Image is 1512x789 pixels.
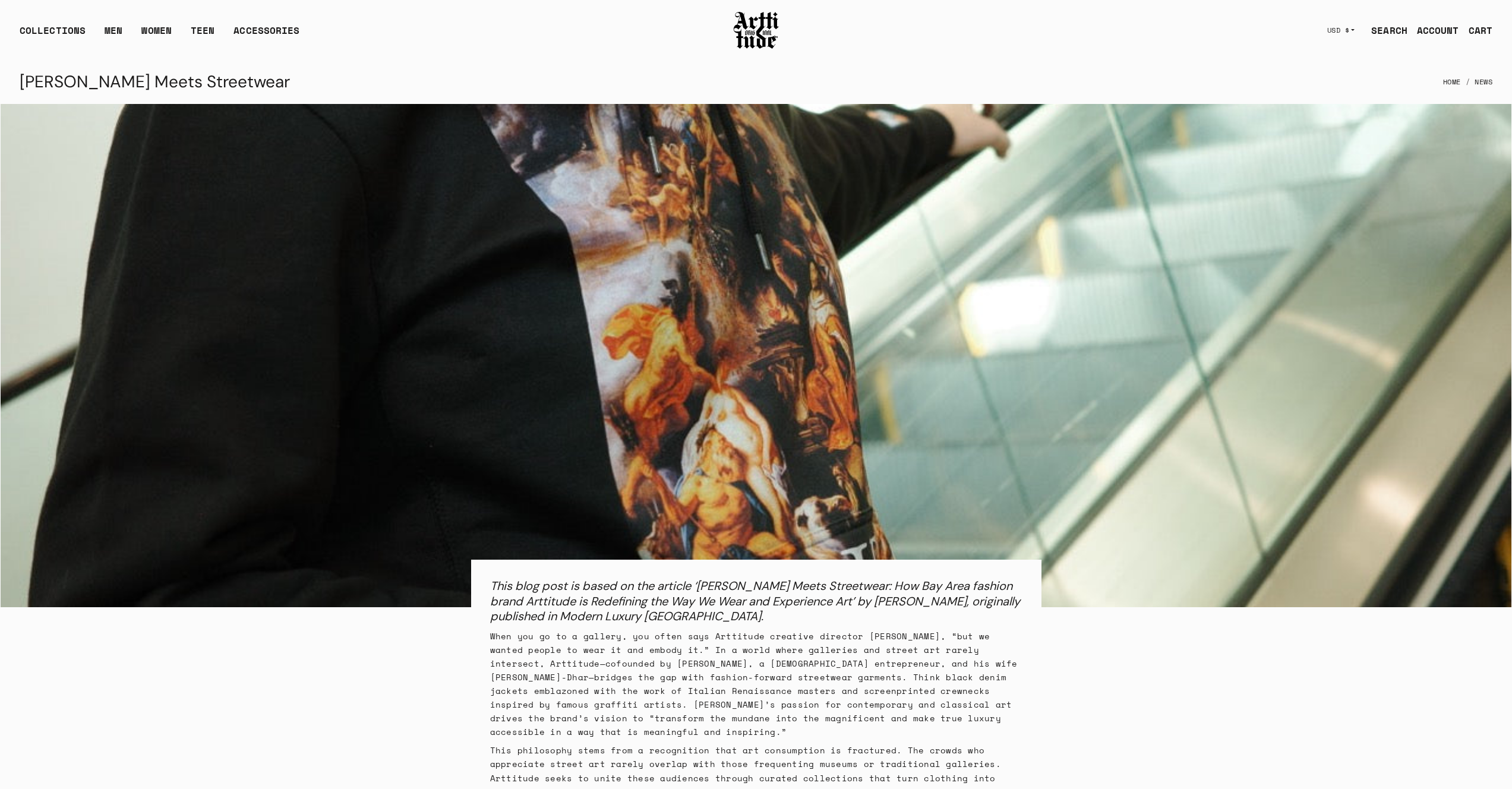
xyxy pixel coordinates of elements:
[20,68,290,96] h1: [PERSON_NAME] Meets Streetwear
[1,104,1511,608] img: Caravaggio Meets Streetwear
[490,629,1022,739] p: When you go to a gallery, you often says Arttitude creative director [PERSON_NAME], “but we wante...
[191,23,214,47] a: TEEN
[1475,69,1492,95] a: News
[1327,26,1350,35] span: USD $
[10,23,309,47] ul: Main navigation
[490,578,1020,624] em: This blog post is based on the article ‘[PERSON_NAME] Meets Streetwear: How Bay Area fashion bran...
[1469,23,1492,37] div: CART
[105,23,122,47] a: MEN
[1443,69,1461,95] a: Home
[1362,18,1407,42] a: SEARCH
[141,23,172,47] a: WOMEN
[1459,18,1492,42] a: Open cart
[20,23,86,47] div: COLLECTIONS
[233,23,299,47] div: ACCESSORIES
[1320,17,1362,43] button: USD $
[1407,18,1459,42] a: ACCOUNT
[733,10,780,51] img: Arttitude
